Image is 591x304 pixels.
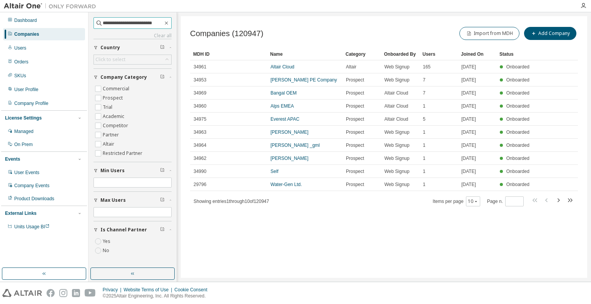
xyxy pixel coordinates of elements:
[14,169,39,176] div: User Events
[499,48,532,60] div: Status
[103,293,212,299] p: © 2025 Altair Engineering, Inc. All Rights Reserved.
[93,192,172,209] button: Max Users
[506,64,529,70] span: Onboarded
[93,69,172,86] button: Company Category
[160,168,165,174] span: Clear filter
[346,64,356,70] span: Altair
[461,77,476,83] span: [DATE]
[4,2,100,10] img: Altair One
[461,103,476,109] span: [DATE]
[47,289,55,297] img: facebook.svg
[270,116,299,122] a: Everest APAC
[487,196,524,206] span: Page n.
[14,196,54,202] div: Product Downloads
[506,116,529,122] span: Onboarded
[270,182,302,187] a: Water-Gen Ltd.
[94,55,171,64] div: Click to select
[190,29,263,38] span: Companies (120947)
[93,162,172,179] button: Min Users
[506,156,529,161] span: Onboarded
[270,169,279,174] a: Self
[194,103,206,109] span: 34960
[423,116,426,122] span: 5
[459,27,519,40] button: Import from MDH
[461,64,476,70] span: [DATE]
[346,48,378,60] div: Category
[461,116,476,122] span: [DATE]
[468,198,478,204] button: 10
[461,168,476,174] span: [DATE]
[194,116,206,122] span: 34975
[160,74,165,80] span: Clear filter
[194,168,206,174] span: 34990
[423,181,426,188] span: 1
[423,129,426,135] span: 1
[506,103,529,109] span: Onboarded
[346,155,364,161] span: Prospect
[14,73,26,79] div: SKUs
[384,168,409,174] span: Web Signup
[103,287,124,293] div: Privacy
[93,221,172,238] button: Is Channel Partner
[14,128,33,135] div: Managed
[103,121,130,130] label: Competitor
[422,48,455,60] div: Users
[506,90,529,96] span: Onboarded
[14,141,33,148] div: On Prem
[346,168,364,174] span: Prospect
[346,142,364,148] span: Prospect
[194,181,206,188] span: 29796
[194,90,206,96] span: 34969
[461,90,476,96] span: [DATE]
[160,45,165,51] span: Clear filter
[59,289,67,297] img: instagram.svg
[423,77,426,83] span: 7
[194,64,206,70] span: 34961
[346,116,364,122] span: Prospect
[14,45,26,51] div: Users
[384,116,408,122] span: Altair Cloud
[14,59,28,65] div: Orders
[103,130,120,140] label: Partner
[160,227,165,233] span: Clear filter
[14,100,48,106] div: Company Profile
[270,156,309,161] a: [PERSON_NAME]
[103,103,114,112] label: Trial
[384,155,409,161] span: Web Signup
[524,27,576,40] button: Add Company
[384,64,409,70] span: Web Signup
[85,289,96,297] img: youtube.svg
[506,77,529,83] span: Onboarded
[270,48,339,60] div: Name
[461,129,476,135] span: [DATE]
[14,31,39,37] div: Companies
[270,90,297,96] a: Bangal OEM
[100,227,147,233] span: Is Channel Partner
[103,149,144,158] label: Restricted Partner
[423,103,426,109] span: 1
[100,45,120,51] span: Country
[174,287,212,293] div: Cookie Consent
[194,77,206,83] span: 34953
[423,168,426,174] span: 1
[100,197,126,203] span: Max Users
[5,210,37,216] div: External Links
[270,103,294,109] a: Alps EMEA
[384,90,408,96] span: Altair Cloud
[103,237,112,246] label: Yes
[270,64,294,70] a: Altair Cloud
[461,181,476,188] span: [DATE]
[506,130,529,135] span: Onboarded
[270,77,337,83] a: [PERSON_NAME] PE Company
[384,181,409,188] span: Web Signup
[100,74,147,80] span: Company Category
[423,142,426,148] span: 1
[423,64,431,70] span: 165
[103,246,111,255] label: No
[461,48,493,60] div: Joined On
[103,112,126,121] label: Academic
[14,224,50,229] span: Units Usage BI
[506,143,529,148] span: Onboarded
[93,33,172,39] a: Clear all
[270,143,320,148] a: [PERSON_NAME] _gml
